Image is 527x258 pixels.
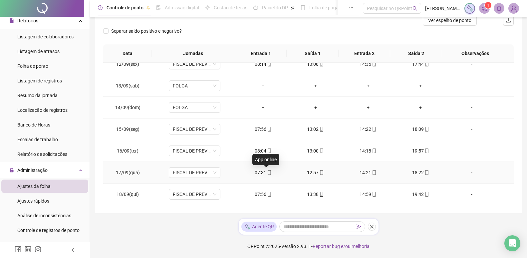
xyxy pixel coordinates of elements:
[17,213,71,218] span: Análise de inconsistências
[242,104,284,111] div: +
[347,125,389,133] div: 14:22
[165,5,199,10] span: Admissão digital
[400,60,442,68] div: 17:44
[319,192,324,197] span: mobile
[347,147,389,155] div: 14:18
[266,149,272,153] span: mobile
[295,82,337,89] div: +
[17,34,74,39] span: Listagem de colaboradores
[347,169,389,176] div: 14:21
[301,5,305,10] span: book
[281,244,296,249] span: Versão
[9,168,14,173] span: lock
[242,82,284,89] div: +
[371,149,377,153] span: mobile
[295,147,337,155] div: 13:00
[371,127,377,132] span: mobile
[423,15,477,26] button: Ver espelho de ponto
[17,18,38,23] span: Relatórios
[35,246,41,253] span: instagram
[107,5,143,10] span: Controle de ponto
[319,127,324,132] span: mobile
[25,246,31,253] span: linkedin
[295,104,337,111] div: +
[116,61,139,67] span: 12/09(sex)
[17,49,60,54] span: Listagem de atrasos
[17,168,48,173] span: Administração
[116,126,139,132] span: 15/09(seg)
[400,191,442,198] div: 19:42
[90,235,527,258] footer: QRPoint © 2025 - 2.93.1 -
[509,3,519,13] img: 59486
[17,122,50,127] span: Banco de Horas
[400,104,442,111] div: +
[347,104,389,111] div: +
[400,82,442,89] div: +
[214,5,247,10] span: Gestão de férias
[287,44,339,63] th: Saída 1
[319,149,324,153] span: mobile
[485,2,491,9] sup: 1
[242,147,284,155] div: 08:04
[295,169,337,176] div: 12:57
[424,149,429,153] span: mobile
[17,78,62,83] span: Listagem de registros
[371,62,377,66] span: mobile
[98,5,103,10] span: clock-circle
[371,170,377,175] span: mobile
[115,105,140,110] span: 14/09(dom)
[17,184,51,189] span: Ajustes da folha
[319,62,324,66] span: mobile
[428,17,471,24] span: Ver espelho de ponto
[17,93,58,98] span: Resumo da jornada
[253,5,258,10] span: dashboard
[400,125,442,133] div: 18:09
[173,146,216,156] span: FISCAL DE PREVENÇÃO
[313,244,370,249] span: Reportar bug e/ou melhoria
[339,44,391,63] th: Entrada 2
[252,154,279,165] div: App online
[466,5,473,12] img: sparkle-icon.fc2bf0ac1784a2077858766a79e2daf3.svg
[347,191,389,198] div: 14:59
[424,192,429,197] span: mobile
[146,6,150,10] span: pushpin
[452,60,491,68] div: -
[242,125,284,133] div: 07:56
[262,5,288,10] span: Painel do DP
[17,198,49,204] span: Ajustes rápidos
[15,246,21,253] span: facebook
[487,3,489,8] span: 1
[173,168,216,178] span: FISCAL DE PREVENÇÃO
[452,169,491,176] div: -
[17,63,48,69] span: Folha de ponto
[17,152,67,157] span: Relatório de solicitações
[244,223,251,230] img: sparkle-icon.fc2bf0ac1784a2077858766a79e2daf3.svg
[412,6,417,11] span: search
[504,235,520,251] div: Open Intercom Messenger
[266,127,272,132] span: mobile
[452,82,491,89] div: -
[116,170,140,175] span: 17/09(qua)
[173,102,216,112] span: FOLGA
[400,147,442,155] div: 19:57
[496,5,502,11] span: bell
[370,224,374,229] span: close
[291,6,295,10] span: pushpin
[117,192,139,197] span: 18/09(qui)
[116,83,139,88] span: 13/09(sáb)
[506,18,511,23] span: upload
[117,148,138,154] span: 16/09(ter)
[173,189,216,199] span: FISCAL DE PREVENÇÃO
[357,224,361,229] span: send
[390,44,442,63] th: Saída 2
[349,5,354,10] span: ellipsis
[309,5,352,10] span: Folha de pagamento
[371,192,377,197] span: mobile
[266,62,272,66] span: mobile
[205,5,210,10] span: sun
[452,147,491,155] div: -
[266,170,272,175] span: mobile
[9,18,14,23] span: file
[452,104,491,111] div: -
[424,127,429,132] span: mobile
